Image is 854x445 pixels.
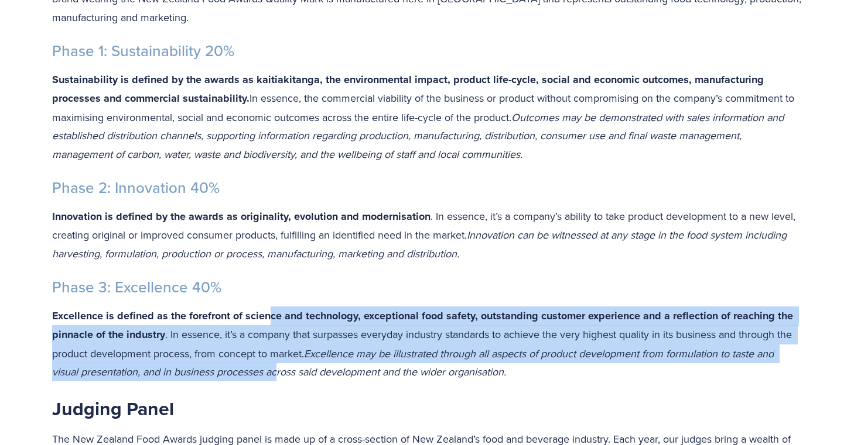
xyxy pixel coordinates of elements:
[52,308,796,343] strong: Excellence is defined as the forefront of science and technology, exceptional food safety, outsta...
[52,72,767,106] strong: Sustainability is defined by the awards as kaitiakitanga, the environmental impact, product life-...
[52,207,802,263] p: . In essence, it’s a company’s ability to take product development to a new level, creating origi...
[52,227,790,261] em: Innovation can be witnessed at any stage in the food system including harvesting, formulation, pr...
[52,70,802,164] p: In essence, the commercial viability of the business or product without compromising on the compa...
[52,110,787,161] em: Outcomes may be demonstrated with sales information and established distribution channels, suppor...
[52,278,802,297] h3: Phase 3: Excellence 40%
[52,209,431,224] strong: Innovation is defined by the awards as originality, evolution and modernisation
[52,178,802,198] h3: Phase 2: Innovation 40%
[52,306,802,381] p: . In essence, it’s a company that surpasses everyday industry standards to achieve the very highe...
[52,42,802,61] h3: Phase 1: Sustainability 20%
[52,395,174,422] strong: Judging Panel
[52,346,777,380] em: Excellence may be illustrated through all aspects of product development from formulation to tast...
